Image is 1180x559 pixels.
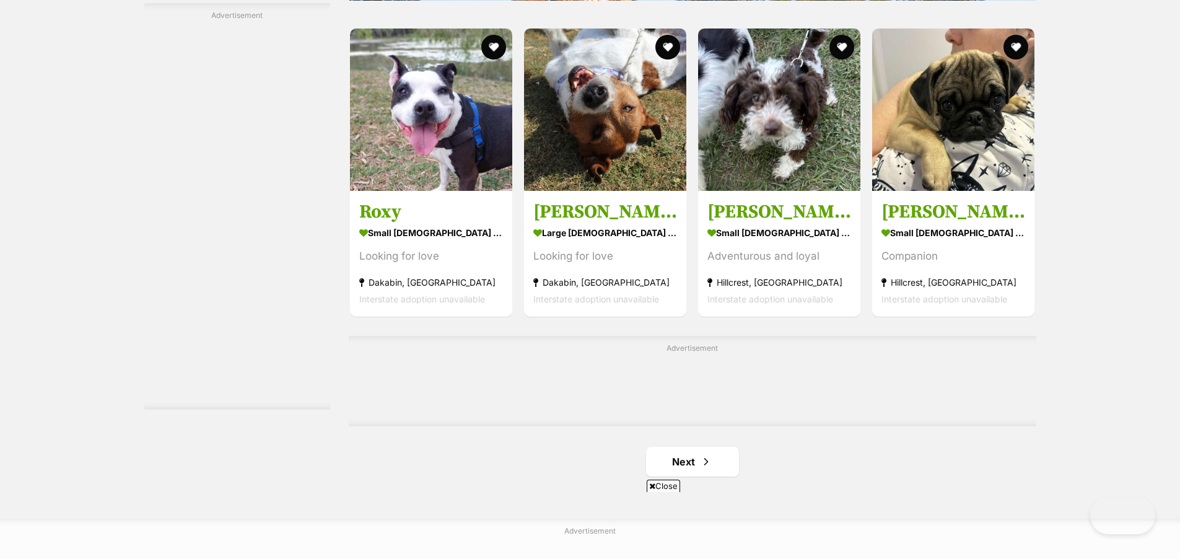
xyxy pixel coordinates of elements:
[533,247,677,264] div: Looking for love
[365,497,816,553] iframe: Advertisement
[349,447,1036,477] nav: Pagination
[524,29,686,191] img: Butch - Irish Wolfhound Dog
[881,223,1025,241] strong: small [DEMOGRAPHIC_DATA] Dog
[881,293,1007,304] span: Interstate adoption unavailable
[655,35,680,59] button: favourite
[350,190,512,316] a: Roxy small [DEMOGRAPHIC_DATA] Dog Looking for love Dakabin, [GEOGRAPHIC_DATA] Interstate adoption...
[872,29,1034,191] img: Rocco - Pug Dog
[359,293,485,304] span: Interstate adoption unavailable
[646,447,739,477] a: Next page
[533,223,677,241] strong: large [DEMOGRAPHIC_DATA] Dog
[349,336,1036,426] div: Advertisement
[533,293,659,304] span: Interstate adoption unavailable
[533,200,677,223] h3: [PERSON_NAME]
[707,273,851,290] strong: Hillcrest, [GEOGRAPHIC_DATA]
[698,29,860,191] img: Charlie - Poodle (Toy) Dog
[707,223,851,241] strong: small [DEMOGRAPHIC_DATA] Dog
[359,200,503,223] h3: Roxy
[350,29,512,191] img: Roxy - English Staffordshire Bull Terrier Dog
[481,35,506,59] button: favourite
[707,293,833,304] span: Interstate adoption unavailable
[359,247,503,264] div: Looking for love
[1090,497,1155,534] iframe: Help Scout Beacon - Open
[359,273,503,290] strong: Dakabin, [GEOGRAPHIC_DATA]
[533,273,677,290] strong: Dakabin, [GEOGRAPHIC_DATA]
[144,26,330,398] iframe: Advertisement
[881,200,1025,223] h3: [PERSON_NAME]
[829,35,854,59] button: favourite
[524,190,686,316] a: [PERSON_NAME] large [DEMOGRAPHIC_DATA] Dog Looking for love Dakabin, [GEOGRAPHIC_DATA] Interstate...
[1004,35,1029,59] button: favourite
[144,3,330,410] div: Advertisement
[698,190,860,316] a: [PERSON_NAME] small [DEMOGRAPHIC_DATA] Dog Adventurous and loyal Hillcrest, [GEOGRAPHIC_DATA] Int...
[647,480,680,492] span: Close
[872,190,1034,316] a: [PERSON_NAME] small [DEMOGRAPHIC_DATA] Dog Companion Hillcrest, [GEOGRAPHIC_DATA] Interstate adop...
[881,247,1025,264] div: Companion
[881,273,1025,290] strong: Hillcrest, [GEOGRAPHIC_DATA]
[707,200,851,223] h3: [PERSON_NAME]
[707,247,851,264] div: Adventurous and loyal
[359,223,503,241] strong: small [DEMOGRAPHIC_DATA] Dog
